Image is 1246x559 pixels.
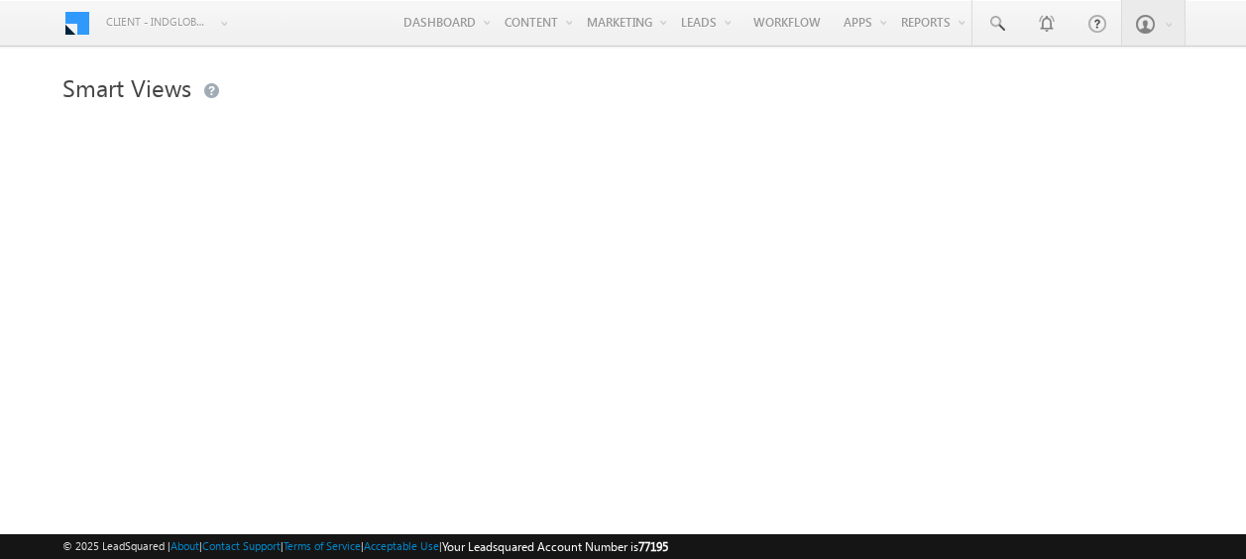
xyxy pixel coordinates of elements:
[106,12,210,32] span: Client - indglobal2 (77195)
[442,539,668,554] span: Your Leadsquared Account Number is
[170,539,199,552] a: About
[638,539,668,554] span: 77195
[283,539,361,552] a: Terms of Service
[62,537,668,556] span: © 2025 LeadSquared | | | | |
[62,71,191,103] span: Smart Views
[364,539,439,552] a: Acceptable Use
[202,539,281,552] a: Contact Support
